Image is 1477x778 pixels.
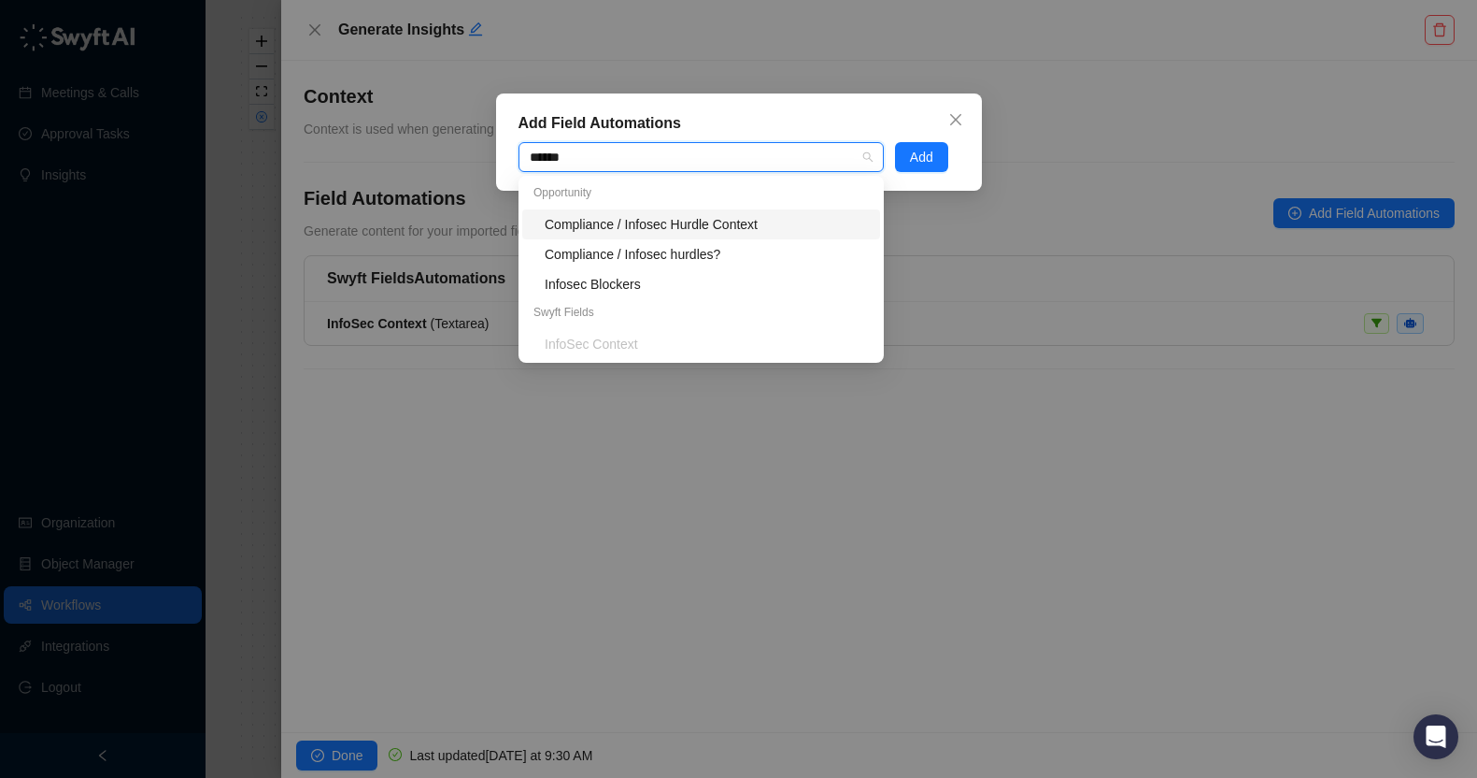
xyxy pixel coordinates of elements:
div: Compliance / Infosec hurdles? [545,244,869,265]
button: Close [941,105,971,135]
div: Compliance / Infosec Hurdle Context [545,214,869,235]
div: Infosec Blockers [545,274,869,295]
div: Compliance / Infosec hurdles? [522,239,880,269]
div: InfoSec Context [545,334,869,354]
span: Add [910,147,933,167]
button: Add [895,142,948,172]
div: Open Intercom Messenger [1413,714,1458,759]
div: InfoSec Context [522,329,880,359]
div: Infosec Blockers [522,269,880,299]
span: close [948,112,963,127]
div: Swyft Fields [522,299,880,329]
div: Add Field Automations [518,112,959,135]
div: Compliance / Infosec Hurdle Context [522,209,880,239]
div: Opportunity [522,180,880,209]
